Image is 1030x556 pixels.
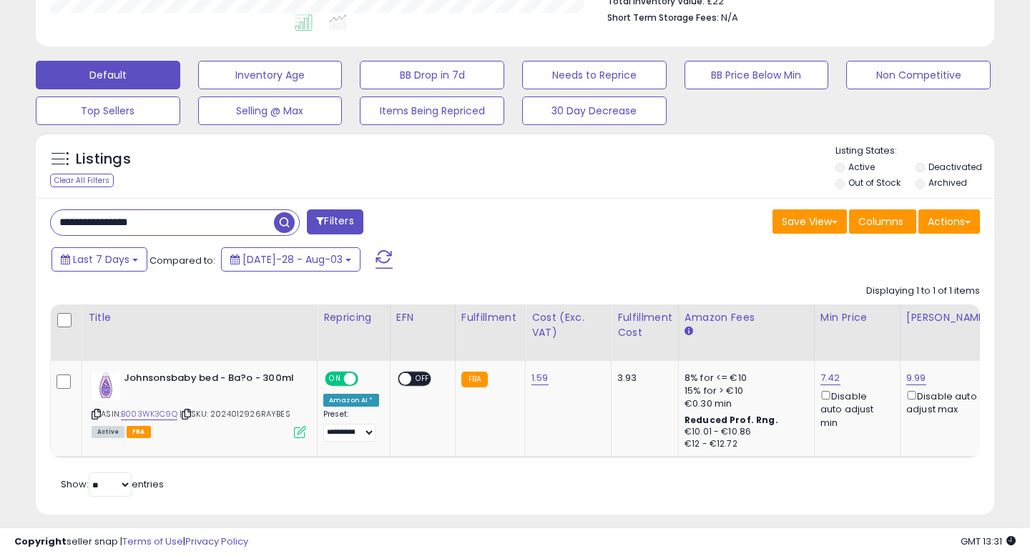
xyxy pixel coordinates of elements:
[531,310,605,340] div: Cost (Exc. VAT)
[185,535,248,548] a: Privacy Policy
[928,161,982,173] label: Deactivated
[360,96,504,125] button: Items Being Repriced
[685,414,778,426] b: Reduced Prof. Rng.
[50,174,114,187] div: Clear All Filters
[92,426,124,438] span: All listings currently available for purchase on Amazon
[685,426,803,438] div: €10.01 - €10.86
[918,209,980,234] button: Actions
[149,254,215,267] span: Compared to:
[685,397,803,410] div: €0.30 min
[961,535,1016,548] span: 2025-08-11 13:31 GMT
[461,310,519,325] div: Fulfillment
[221,247,360,272] button: [DATE]-28 - Aug-03
[866,284,980,298] div: Displaying 1 to 1 of 1 items
[607,11,719,24] b: Short Term Storage Fees:
[820,310,894,325] div: Min Price
[61,477,164,491] span: Show: entries
[396,310,449,325] div: EFN
[198,96,343,125] button: Selling @ Max
[360,61,504,89] button: BB Drop in 7d
[14,535,67,548] strong: Copyright
[685,438,803,450] div: €12 - €12.72
[121,408,177,420] a: B003WK3C9Q
[820,388,889,430] div: Disable auto adjust min
[92,372,306,437] div: ASIN:
[846,61,991,89] button: Non Competitive
[88,310,311,325] div: Title
[307,209,363,234] button: Filters
[906,310,991,325] div: [PERSON_NAME]
[242,252,343,267] span: [DATE]-28 - Aug-03
[198,61,343,89] button: Inventory Age
[685,61,829,89] button: BB Price Below Min
[906,371,926,385] a: 9.99
[122,535,183,548] a: Terms of Use
[772,209,847,234] button: Save View
[127,426,151,438] span: FBA
[92,372,120,400] img: 41bm+IqNGsL._SL40_.jpg
[820,371,840,385] a: 7.42
[323,409,379,442] div: Preset:
[356,373,379,385] span: OFF
[73,252,129,267] span: Last 7 Days
[928,177,967,189] label: Archived
[14,535,248,549] div: seller snap | |
[721,11,738,24] span: N/A
[522,61,667,89] button: Needs to Reprice
[76,149,131,169] h5: Listings
[323,394,379,407] div: Amazon AI *
[36,61,180,89] button: Default
[685,325,693,338] small: Amazon Fees.
[461,372,488,387] small: FBA
[685,384,803,397] div: 15% for > €10
[531,371,549,385] a: 1.59
[848,177,901,189] label: Out of Stock
[51,247,147,272] button: Last 7 Days
[36,96,180,125] button: Top Sellers
[323,310,384,325] div: Repricing
[617,310,672,340] div: Fulfillment Cost
[685,310,808,325] div: Amazon Fees
[849,209,916,234] button: Columns
[858,214,903,229] span: Columns
[522,96,667,125] button: 30 Day Decrease
[685,372,803,384] div: 8% for <= €10
[180,408,290,420] span: | SKU: 2024012926RAYBES
[835,144,995,158] p: Listing States:
[124,372,298,389] b: Johnsonsbaby bed - Ba?o - 300ml
[617,372,667,384] div: 3.93
[411,373,434,385] span: OFF
[906,388,986,416] div: Disable auto adjust max
[848,161,875,173] label: Active
[326,373,344,385] span: ON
